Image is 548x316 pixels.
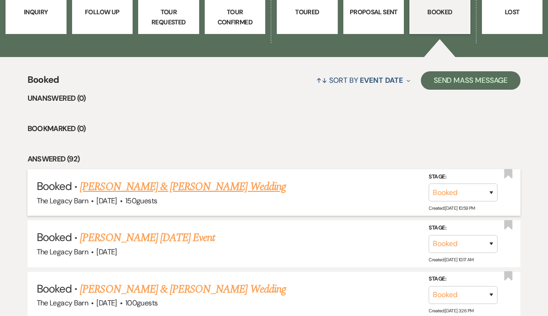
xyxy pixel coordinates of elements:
[37,247,88,257] span: The Legacy Barn
[37,298,88,308] span: The Legacy Barn
[37,179,72,193] span: Booked
[415,7,464,17] p: Booked
[96,247,117,257] span: [DATE]
[316,75,327,85] span: ↑↓
[28,123,521,135] li: Bookmarked (0)
[125,196,157,206] span: 150 guests
[37,282,72,296] span: Booked
[80,281,285,298] a: [PERSON_NAME] & [PERSON_NAME] Wedding
[313,68,414,92] button: Sort By Event Date
[429,308,473,314] span: Created: [DATE] 3:26 PM
[349,7,398,17] p: Proposal Sent
[429,274,498,284] label: Stage:
[28,73,59,92] span: Booked
[37,230,72,244] span: Booked
[28,153,521,165] li: Answered (92)
[96,196,117,206] span: [DATE]
[429,172,498,182] label: Stage:
[429,256,473,262] span: Created: [DATE] 10:17 AM
[125,298,157,308] span: 100 guests
[96,298,117,308] span: [DATE]
[80,230,215,246] a: [PERSON_NAME] [DATE] Event
[421,71,521,90] button: Send Mass Message
[429,205,475,211] span: Created: [DATE] 10:59 PM
[80,178,285,195] a: [PERSON_NAME] & [PERSON_NAME] Wedding
[28,92,521,104] li: Unanswered (0)
[360,75,403,85] span: Event Date
[78,7,127,17] p: Follow Up
[37,196,88,206] span: The Legacy Barn
[144,7,193,28] p: Tour Requested
[429,223,498,233] label: Stage:
[211,7,260,28] p: Tour Confirmed
[283,7,332,17] p: Toured
[488,7,537,17] p: Lost
[11,7,61,17] p: Inquiry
